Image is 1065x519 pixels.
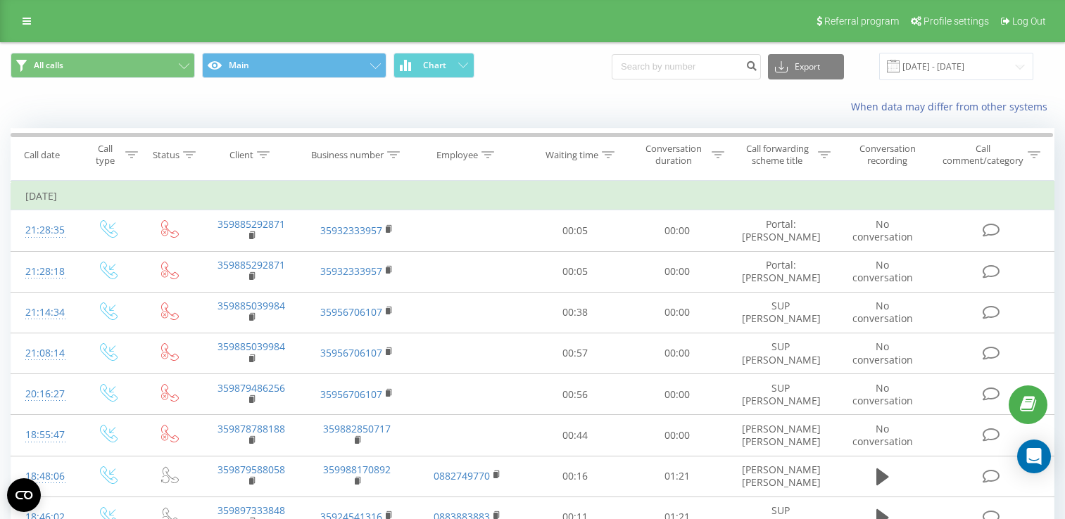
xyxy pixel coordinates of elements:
a: 359897333848 [218,504,285,517]
a: 359885292871 [218,217,285,231]
td: 00:44 [524,415,626,456]
div: Employee [436,149,478,161]
td: SUP [PERSON_NAME] [728,374,833,415]
td: 00:00 [626,292,728,333]
span: Log Out [1012,15,1046,27]
div: Business number [311,149,384,161]
td: SUP [PERSON_NAME] [728,292,833,333]
td: 00:16 [524,456,626,496]
a: 35956706107 [320,346,382,359]
span: No conversation [852,340,913,366]
div: 18:48:06 [25,463,62,490]
input: Search by number [612,54,761,79]
button: All calls [11,53,195,78]
td: 00:00 [626,333,728,373]
span: Chart [423,60,446,70]
button: Chart [393,53,474,78]
span: No conversation [852,422,913,448]
td: 00:05 [524,251,626,292]
td: 00:00 [626,210,728,251]
div: 21:08:14 [25,340,62,367]
td: [PERSON_NAME] [PERSON_NAME] [728,415,833,456]
a: 359878788188 [218,422,285,435]
a: 0882749770 [434,469,490,482]
div: Open Intercom Messenger [1017,440,1051,473]
a: 359988170892 [323,463,391,476]
a: When data may differ from other systems [851,100,1054,113]
a: 35932333957 [320,224,382,237]
a: 35956706107 [320,387,382,401]
div: Conversation recording [847,143,928,167]
div: 20:16:27 [25,380,62,408]
span: No conversation [852,299,913,325]
button: Open CMP widget [7,478,41,512]
td: 00:00 [626,374,728,415]
span: Profile settings [924,15,989,27]
a: 359885039984 [218,340,285,353]
div: Call comment/category [942,143,1024,167]
a: 359885039984 [218,299,285,312]
td: 00:05 [524,210,626,251]
button: Main [202,53,386,78]
td: 00:00 [626,415,728,456]
a: 359882850717 [323,422,391,435]
td: Portal: [PERSON_NAME] [728,251,833,292]
td: [PERSON_NAME] [PERSON_NAME] [728,456,833,496]
div: 21:14:34 [25,299,62,326]
span: No conversation [852,381,913,407]
a: 359885292871 [218,258,285,271]
span: Referral program [824,15,899,27]
a: 359879588058 [218,463,285,476]
div: Call forwarding scheme title [741,143,814,167]
div: Client [229,149,253,161]
div: 21:28:35 [25,217,62,244]
td: 01:21 [626,456,728,496]
td: 00:57 [524,333,626,373]
a: 359879486256 [218,381,285,395]
span: No conversation [852,258,913,284]
td: SUP [PERSON_NAME] [728,333,833,373]
div: Status [153,149,179,161]
td: 00:56 [524,374,626,415]
div: Waiting time [546,149,598,161]
td: 00:00 [626,251,728,292]
span: All calls [34,60,63,71]
div: 21:28:18 [25,258,62,286]
a: 35956706107 [320,305,382,319]
td: 00:38 [524,292,626,333]
span: No conversation [852,217,913,243]
div: Conversation duration [638,143,708,167]
div: 18:55:47 [25,421,62,449]
td: [DATE] [11,182,1054,210]
div: Call type [89,143,122,167]
td: Portal: [PERSON_NAME] [728,210,833,251]
div: Call date [24,149,60,161]
a: 35932333957 [320,264,382,278]
button: Export [768,54,844,79]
